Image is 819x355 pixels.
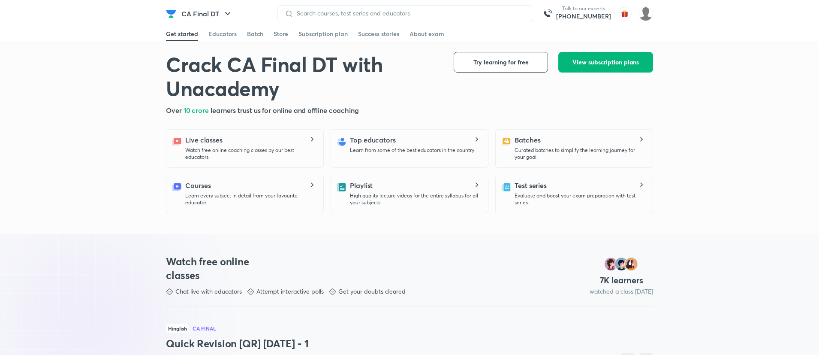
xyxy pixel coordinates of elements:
img: call-us [539,5,556,22]
h5: Live classes [185,135,223,145]
div: Store [274,30,288,38]
p: Attempt interactive polls [256,287,324,296]
h5: Courses [185,180,211,191]
a: About exam [409,27,444,41]
img: avatar [618,7,632,21]
p: Get your doubts cleared [338,287,406,296]
h3: Watch free online classes [166,255,265,282]
img: Company Logo [166,9,176,19]
a: Batch [247,27,263,41]
h5: Playlist [350,180,373,191]
span: Hinglish [166,324,189,333]
span: 10 crore [184,106,211,115]
h5: Test series [515,180,547,191]
div: Educators [208,30,237,38]
p: Evaluate and boost your exam preparation with test series. [515,192,646,206]
input: Search courses, test series and educators [293,10,525,17]
div: Batch [247,30,263,38]
h5: Top educators [350,135,396,145]
button: Try learning for free [454,52,548,73]
h3: Quick Revision [QR] [DATE] - 1 [166,337,653,350]
p: Learn every subject in detail from your favourite educator. [185,192,316,206]
p: Learn from some of the best educators in the country. [350,147,476,154]
p: watched a class [DATE] [590,287,653,296]
p: Curated batches to simplify the learning journey for your goal. [515,147,646,161]
button: CA Final DT [176,5,238,22]
a: Educators [208,27,237,41]
div: About exam [409,30,444,38]
p: High quality lecture videos for the entire syllabus for all your subjects. [350,192,481,206]
button: View subscription plans [558,52,653,73]
a: Get started [166,27,198,41]
a: Store [274,27,288,41]
div: Success stories [358,30,399,38]
span: Over [166,106,184,115]
a: [PHONE_NUMBER] [556,12,611,21]
p: Chat live with educators [175,287,242,296]
img: Navin Kumar [638,6,653,21]
div: Subscription plan [298,30,348,38]
span: View subscription plans [572,58,639,67]
a: Success stories [358,27,399,41]
span: Try learning for free [473,58,529,67]
a: Subscription plan [298,27,348,41]
h5: Batches [515,135,540,145]
p: Talk to our experts [556,5,611,12]
p: Watch free online coaching classes by our best educators. [185,147,316,161]
span: learners trust us for online and offline coaching [211,106,359,115]
h4: 7 K learners [600,275,643,286]
div: Get started [166,30,198,38]
p: CA Final [193,326,216,331]
h1: Crack CA Final DT with Unacademy [166,52,440,100]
